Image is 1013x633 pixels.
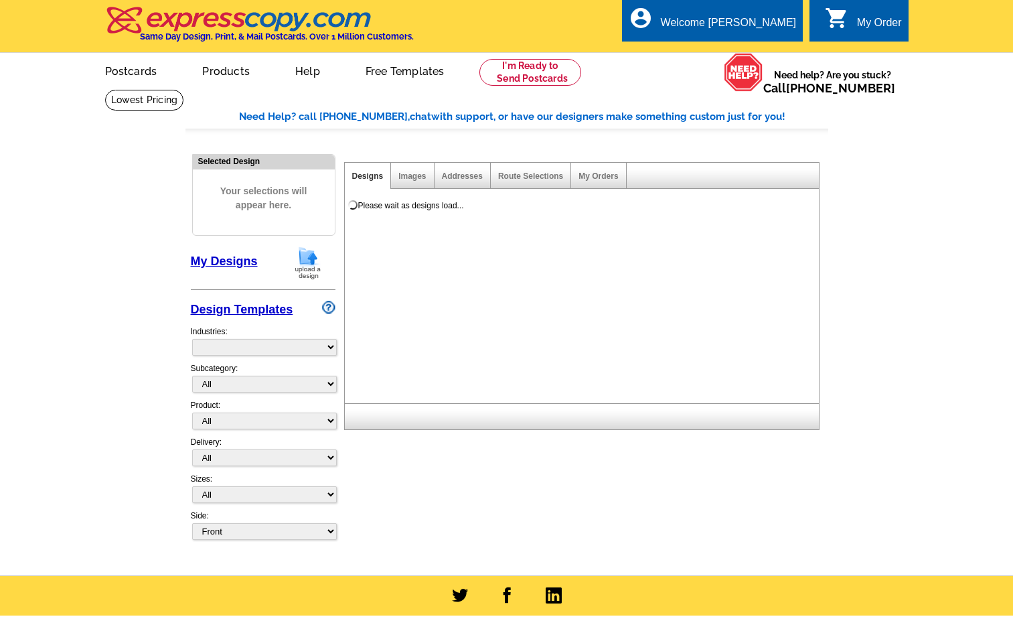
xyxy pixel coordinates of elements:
[191,303,293,316] a: Design Templates
[347,200,358,210] img: loading...
[84,54,179,86] a: Postcards
[344,54,466,86] a: Free Templates
[274,54,341,86] a: Help
[291,246,325,280] img: upload-design
[191,436,335,473] div: Delivery:
[825,6,849,30] i: shopping_cart
[193,155,335,167] div: Selected Design
[191,255,258,268] a: My Designs
[786,81,895,95] a: [PHONE_NUMBER]
[352,171,384,181] a: Designs
[203,171,325,226] span: Your selections will appear here.
[498,171,563,181] a: Route Selections
[191,362,335,399] div: Subcategory:
[763,81,895,95] span: Call
[398,171,426,181] a: Images
[239,109,828,125] div: Need Help? call [PHONE_NUMBER], with support, or have our designers make something custom just fo...
[191,510,335,541] div: Side:
[629,6,653,30] i: account_circle
[358,200,464,212] div: Please wait as designs load...
[191,319,335,362] div: Industries:
[442,171,483,181] a: Addresses
[105,16,414,42] a: Same Day Design, Print, & Mail Postcards. Over 1 Million Customers.
[191,399,335,436] div: Product:
[825,15,902,31] a: shopping_cart My Order
[578,171,618,181] a: My Orders
[191,473,335,510] div: Sizes:
[140,31,414,42] h4: Same Day Design, Print, & Mail Postcards. Over 1 Million Customers.
[724,53,763,92] img: help
[410,111,431,123] span: chat
[181,54,271,86] a: Products
[763,68,902,95] span: Need help? Are you stuck?
[857,17,902,36] div: My Order
[322,301,335,314] img: design-wizard-help-icon.png
[661,17,796,36] div: Welcome [PERSON_NAME]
